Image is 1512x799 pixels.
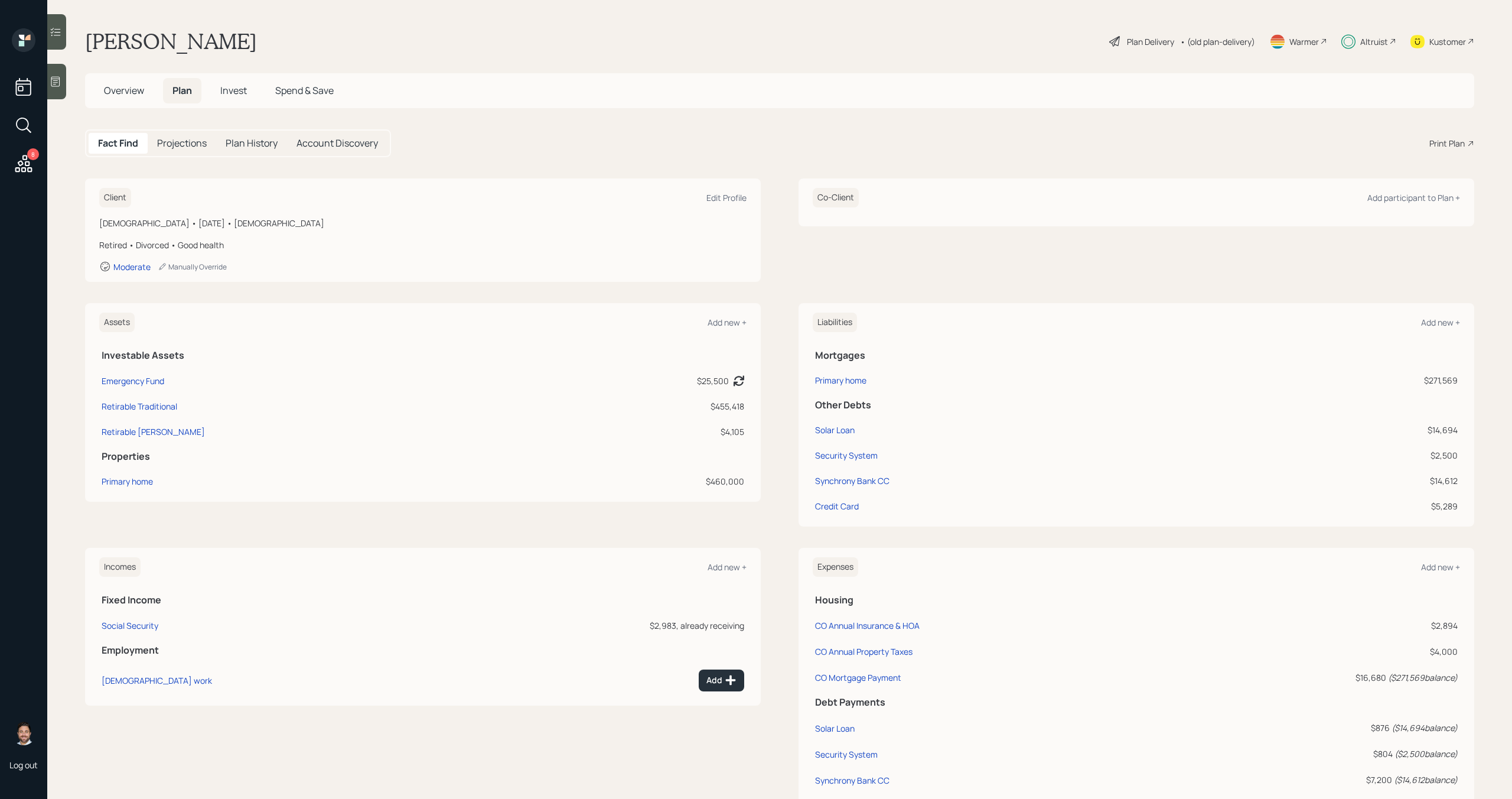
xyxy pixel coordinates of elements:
[697,375,729,387] div: $25,500
[1172,645,1458,658] div: $4,000
[85,28,257,54] h1: [PERSON_NAME]
[102,675,212,686] div: [DEMOGRAPHIC_DATA] work
[157,138,207,149] h5: Projections
[815,399,1458,411] h5: Other Debts
[99,188,131,207] h6: Client
[1172,722,1458,734] div: $876
[1251,475,1458,487] div: $14,612
[539,475,744,488] div: $460,000
[102,645,744,656] h5: Employment
[27,148,39,160] div: 8
[102,620,158,631] div: Social Security
[815,723,855,734] div: Solar Loan
[102,400,177,413] div: Retirable Traditional
[449,619,744,632] div: $2,983, already receiving
[1394,774,1458,785] i: ( $14,612 balance)
[1172,774,1458,786] div: $7,200
[102,426,205,438] div: Retirable [PERSON_NAME]
[1289,35,1319,48] div: Warmer
[275,84,334,97] span: Spend & Save
[296,138,378,149] h5: Account Discovery
[102,375,164,387] div: Emergency Fund
[815,646,913,657] div: CO Annual Property Taxes
[708,561,747,573] div: Add new +
[158,262,227,272] div: Manually Override
[813,557,858,577] h6: Expenses
[706,192,747,203] div: Edit Profile
[1367,192,1460,203] div: Add participant to Plan +
[699,670,744,691] button: Add
[815,424,855,436] div: Solar Loan
[1429,137,1465,150] div: Print Plan
[172,84,192,97] span: Plan
[815,775,889,786] div: Synchrony Bank CC
[102,350,744,361] h5: Investable Assets
[815,500,859,512] div: Credit Card
[1394,748,1458,759] i: ( $2,500 balance)
[99,313,135,332] h6: Assets
[99,557,141,577] h6: Incomes
[102,475,153,488] div: Primary home
[815,672,901,683] div: CO Mortgage Payment
[104,84,144,97] span: Overview
[1251,449,1458,462] div: $2,500
[12,722,35,745] img: michael-russo-headshot.png
[813,313,857,332] h6: Liabilities
[98,138,138,149] h5: Fact Find
[1388,672,1458,683] i: ( $271,569 balance)
[1172,748,1458,760] div: $804
[1429,35,1466,48] div: Kustomer
[1172,671,1458,684] div: $16,680
[113,261,151,272] div: Moderate
[1360,35,1388,48] div: Altruist
[9,759,38,771] div: Log out
[539,426,744,438] div: $4,105
[1180,35,1255,48] div: • (old plan-delivery)
[815,749,878,760] div: Security System
[1251,374,1458,386] div: $271,569
[102,451,744,462] h5: Properties
[815,475,889,487] div: Synchrony Bank CC
[99,239,747,251] div: Retired • Divorced • Good health
[1127,35,1174,48] div: Plan Delivery
[708,317,747,328] div: Add new +
[813,188,859,207] h6: Co-Client
[99,217,747,229] div: [DEMOGRAPHIC_DATA] • [DATE] • [DEMOGRAPHIC_DATA]
[539,400,744,413] div: $455,418
[815,449,878,462] div: Security System
[815,374,866,386] div: Primary home
[226,138,278,149] h5: Plan History
[1172,619,1458,632] div: $2,894
[815,697,1458,708] h5: Debt Payments
[1251,424,1458,436] div: $14,694
[1421,561,1460,573] div: Add new +
[220,84,247,97] span: Invest
[102,595,744,606] h5: Fixed Income
[1251,500,1458,512] div: $5,289
[815,595,1458,606] h5: Housing
[1421,317,1460,328] div: Add new +
[706,674,737,686] div: Add
[1392,722,1458,733] i: ( $14,694 balance)
[815,620,920,631] div: CO Annual Insurance & HOA
[815,350,1458,361] h5: Mortgages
